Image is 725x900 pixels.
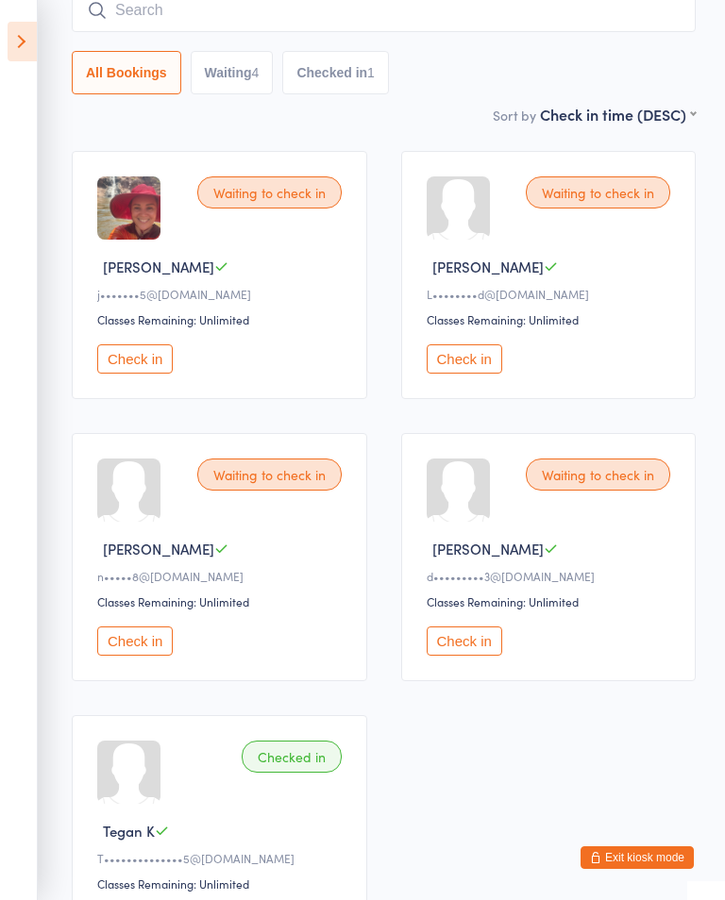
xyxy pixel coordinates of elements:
[103,539,214,558] span: [PERSON_NAME]
[282,51,389,94] button: Checked in1
[97,875,347,892] div: Classes Remaining: Unlimited
[97,626,173,656] button: Check in
[242,741,342,773] div: Checked in
[97,286,347,302] div: j•••••••5@[DOMAIN_NAME]
[191,51,274,94] button: Waiting4
[432,257,544,276] span: [PERSON_NAME]
[103,821,155,841] span: Tegan K
[97,311,347,327] div: Classes Remaining: Unlimited
[97,344,173,374] button: Check in
[72,51,181,94] button: All Bookings
[427,286,677,302] div: L••••••••d@[DOMAIN_NAME]
[427,344,502,374] button: Check in
[103,257,214,276] span: [PERSON_NAME]
[97,568,347,584] div: n•••••8@[DOMAIN_NAME]
[427,568,677,584] div: d•••••••••3@[DOMAIN_NAME]
[97,176,160,240] img: image1746328566.png
[197,176,342,208] div: Waiting to check in
[427,311,677,327] div: Classes Remaining: Unlimited
[252,65,260,80] div: 4
[432,539,544,558] span: [PERSON_NAME]
[427,626,502,656] button: Check in
[526,458,670,491] div: Waiting to check in
[427,593,677,609] div: Classes Remaining: Unlimited
[540,104,696,125] div: Check in time (DESC)
[197,458,342,491] div: Waiting to check in
[526,176,670,208] div: Waiting to check in
[493,106,536,125] label: Sort by
[97,593,347,609] div: Classes Remaining: Unlimited
[97,850,347,866] div: T••••••••••••••5@[DOMAIN_NAME]
[367,65,375,80] div: 1
[581,846,694,869] button: Exit kiosk mode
